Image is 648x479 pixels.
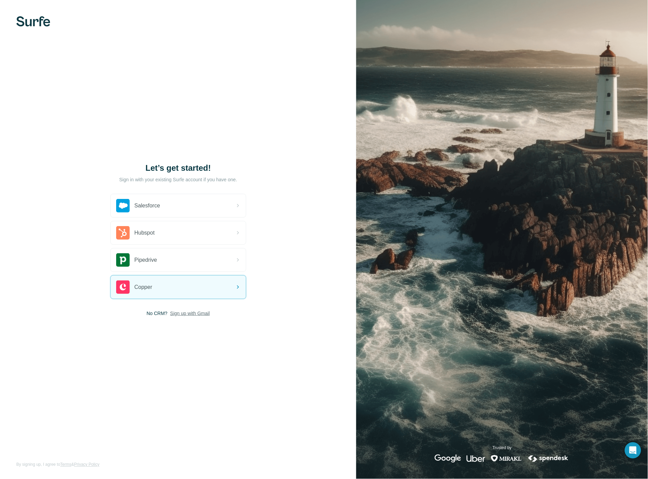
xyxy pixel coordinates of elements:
p: Sign in with your existing Surfe account if you have one. [119,176,237,183]
span: Salesforce [134,202,160,210]
span: Copper [134,283,152,291]
h1: Let’s get started! [110,163,246,173]
span: Pipedrive [134,256,157,264]
img: hubspot's logo [116,226,130,240]
a: Privacy Policy [74,462,100,467]
img: pipedrive's logo [116,253,130,267]
img: salesforce's logo [116,199,130,213]
img: mirakl's logo [491,455,522,463]
img: uber's logo [467,455,485,463]
img: google's logo [435,455,461,463]
a: Terms [60,462,71,467]
img: spendesk's logo [527,455,570,463]
img: copper's logo [116,280,130,294]
div: Open Intercom Messenger [625,442,641,459]
img: Surfe's logo [16,16,50,26]
span: Hubspot [134,229,155,237]
p: Trusted by [493,445,512,451]
span: By signing up, I agree to & [16,462,100,468]
button: Sign up with Gmail [170,310,210,317]
span: No CRM? [147,310,167,317]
